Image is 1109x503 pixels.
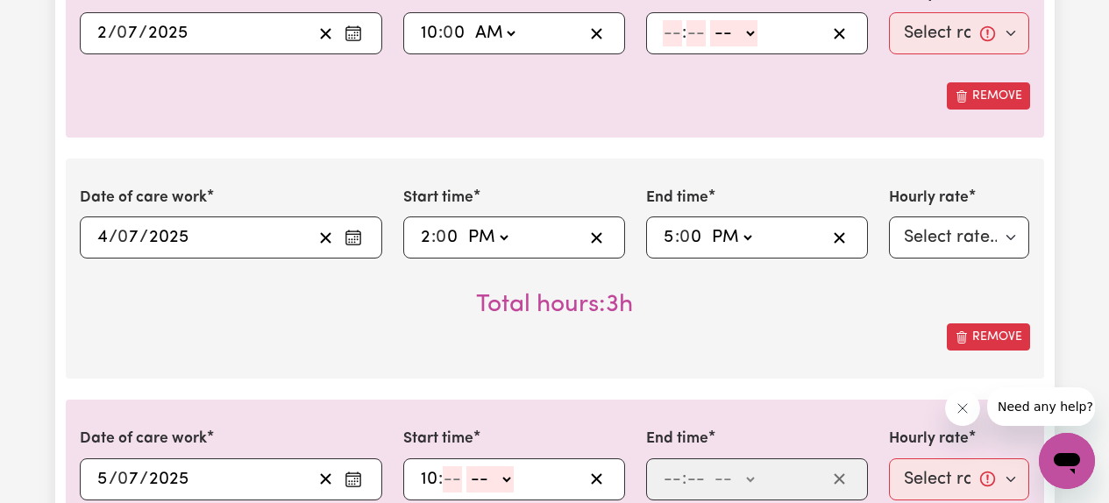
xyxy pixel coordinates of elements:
[443,466,462,492] input: --
[682,470,686,489] span: :
[686,20,706,46] input: --
[109,470,117,489] span: /
[947,323,1030,351] button: Remove this shift
[96,20,108,46] input: --
[148,224,189,251] input: ----
[339,224,367,251] button: Enter the date of care work
[1039,433,1095,489] iframe: Button to launch messaging window
[679,229,690,246] span: 0
[436,229,446,246] span: 0
[80,187,207,209] label: Date of care work
[80,428,207,450] label: Date of care work
[987,387,1095,426] iframe: Message from company
[476,293,633,317] span: Total hours worked: 3 hours
[96,466,109,492] input: --
[117,229,128,246] span: 0
[403,428,473,450] label: Start time
[339,20,367,46] button: Enter the date of care work
[686,466,706,492] input: --
[646,428,708,450] label: End time
[312,224,339,251] button: Clear date
[117,471,128,488] span: 0
[682,24,686,43] span: :
[117,25,127,42] span: 0
[420,224,431,251] input: --
[420,20,438,46] input: --
[148,466,189,492] input: ----
[675,228,679,247] span: :
[312,20,339,46] button: Clear date
[420,466,438,492] input: --
[680,224,703,251] input: --
[438,470,443,489] span: :
[139,228,148,247] span: /
[108,24,117,43] span: /
[438,24,443,43] span: :
[139,24,147,43] span: /
[646,187,708,209] label: End time
[437,224,459,251] input: --
[118,224,139,251] input: --
[96,224,109,251] input: --
[663,224,675,251] input: --
[947,82,1030,110] button: Remove this shift
[118,466,139,492] input: --
[945,391,980,426] iframe: Close message
[889,187,969,209] label: Hourly rate
[109,228,117,247] span: /
[663,20,682,46] input: --
[139,470,148,489] span: /
[443,25,453,42] span: 0
[403,187,473,209] label: Start time
[117,20,139,46] input: --
[889,428,969,450] label: Hourly rate
[663,466,682,492] input: --
[431,228,436,247] span: :
[339,466,367,492] button: Enter the date of care work
[444,20,466,46] input: --
[312,466,339,492] button: Clear date
[147,20,188,46] input: ----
